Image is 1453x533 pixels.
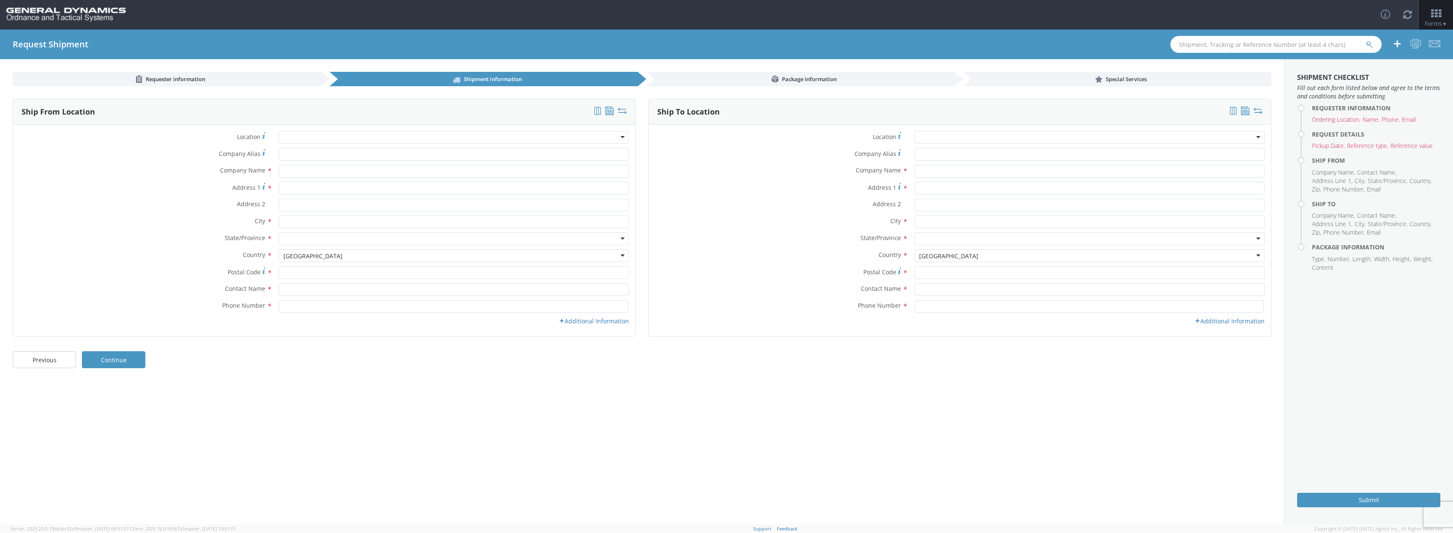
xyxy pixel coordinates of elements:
li: State/Province [1368,177,1407,185]
span: Location [873,133,896,141]
li: Ordering Location [1312,115,1360,124]
li: Phone Number [1323,185,1365,194]
span: Client: 2025.18.0-fd567a5 [130,525,236,532]
a: Additional Information [559,317,629,325]
li: Zip [1312,185,1321,194]
h4: Requester Information [1312,105,1440,111]
li: Phone Number [1323,228,1365,237]
li: City [1355,220,1366,228]
h4: Ship From [1312,157,1440,164]
li: Reference type [1347,142,1388,150]
li: Reference value [1390,142,1433,150]
span: Address 1 [868,183,896,191]
a: Requester information [13,72,321,86]
span: Address 2 [237,200,265,208]
span: Requester information [146,75,205,83]
span: State/Province [225,234,265,242]
h4: Request Shipment [13,40,88,49]
h4: Request Details [1312,131,1440,137]
li: Country [1409,220,1431,228]
span: Phone Number [858,301,901,309]
span: Copyright © [DATE]-[DATE] Agistix Inc., All Rights Reserved [1314,525,1443,532]
li: Email [1402,115,1416,124]
span: City [890,217,901,225]
h3: Ship To Location [657,108,720,116]
span: master, [DATE] 09:51:07 [77,525,129,532]
span: Company Name [220,166,265,174]
h4: Package Information [1312,244,1440,250]
span: Fill out each form listed below and agree to the terms and conditions before submitting [1297,84,1440,101]
li: Type [1312,255,1325,263]
span: Forms [1425,19,1447,27]
span: ▼ [1442,20,1447,27]
li: Content [1312,263,1333,272]
li: Zip [1312,228,1321,237]
li: State/Province [1368,220,1407,228]
li: Width [1374,255,1390,263]
span: Country [243,251,265,259]
span: Location [237,133,261,141]
li: Company Name [1312,168,1355,177]
span: Phone Number [222,301,265,309]
li: Address Line 1 [1312,220,1352,228]
a: Feedback [777,525,797,532]
a: Additional Information [1195,317,1265,325]
button: Submit [1297,493,1440,507]
span: Country [879,251,901,259]
span: Postal Code [228,268,261,276]
a: Support [753,525,771,532]
li: Weight [1413,255,1433,263]
span: Contact Name [225,284,265,292]
span: City [255,217,265,225]
li: Company Name [1312,211,1355,220]
input: Shipment, Tracking or Reference Number (at least 4 chars) [1170,36,1382,53]
span: Contact Name [861,284,901,292]
img: gd-ots-0c3321f2eb4c994f95cb.png [6,8,126,22]
li: Phone [1382,115,1400,124]
li: Name [1363,115,1380,124]
li: Contact Name [1357,168,1396,177]
span: Company Alias [854,150,896,158]
li: Email [1367,228,1381,237]
li: Pickup Date [1312,142,1345,150]
span: Company Alias [219,150,261,158]
a: Shipment information [329,72,638,86]
h3: Shipment Checklist [1297,74,1440,82]
h3: Ship From Location [22,108,95,116]
span: Company Name [856,166,901,174]
li: Contact Name [1357,211,1396,220]
span: Postal Code [863,268,896,276]
a: Continue [82,351,145,368]
li: Height [1393,255,1411,263]
div: [GEOGRAPHIC_DATA] [919,252,978,260]
a: Special Services [963,72,1271,86]
li: Address Line 1 [1312,177,1352,185]
span: State/Province [860,234,901,242]
li: City [1355,177,1366,185]
div: [GEOGRAPHIC_DATA] [283,252,343,260]
span: Special Services [1106,75,1147,83]
li: Number [1328,255,1350,263]
span: Server: 2025.20.0-734e5bc92d9 [10,525,129,532]
span: Shipment information [464,75,522,83]
h4: Ship To [1312,201,1440,207]
a: Package information [646,72,955,86]
li: Length [1352,255,1372,263]
a: Previous [13,351,76,368]
li: Country [1409,177,1431,185]
li: Email [1367,185,1381,194]
span: Address 2 [873,200,901,208]
span: master, [DATE] 10:01:07 [185,525,236,532]
span: Address 1 [232,183,261,191]
span: Package information [782,75,837,83]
